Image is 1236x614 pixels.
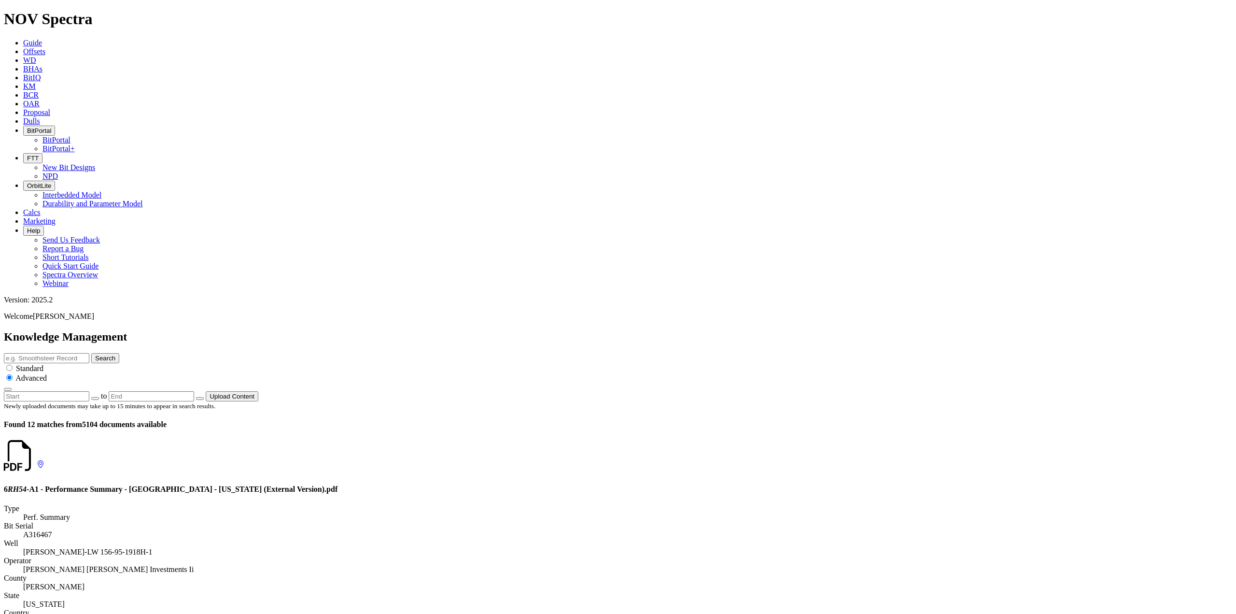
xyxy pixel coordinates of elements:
[23,100,40,108] a: OAR
[23,181,55,191] button: OrbitLite
[23,47,45,56] a: Offsets
[42,191,101,199] a: Interbedded Model
[23,65,42,73] a: BHAs
[42,253,89,261] a: Short Tutorials
[4,539,1232,548] dt: Well
[42,262,98,270] a: Quick Start Guide
[4,296,1232,304] div: Version: 2025.2
[4,10,1232,28] h1: NOV Spectra
[23,226,44,236] button: Help
[23,583,1232,591] dd: [PERSON_NAME]
[23,56,36,64] a: WD
[42,172,58,180] a: NPD
[4,420,82,428] span: Found 12 matches from
[27,155,39,162] span: FTT
[8,485,27,493] em: RH54
[42,279,69,287] a: Webinar
[4,353,89,363] input: e.g. Smoothsteer Record
[4,420,1232,429] h4: 5104 documents available
[4,485,1232,494] h4: 6 -A1 - Performance Summary - [GEOGRAPHIC_DATA] - [US_STATE] (External Version).pdf
[23,565,1232,574] dd: [PERSON_NAME] [PERSON_NAME] Investments Ii
[4,557,1232,565] dt: Operator
[15,374,47,382] span: Advanced
[4,402,215,410] small: Newly uploaded documents may take up to 15 minutes to appear in search results.
[27,127,51,134] span: BitPortal
[23,513,1232,522] dd: Perf. Summary
[23,73,41,82] a: BitIQ
[23,117,40,125] a: Dulls
[27,182,51,189] span: OrbitLite
[4,330,1232,343] h2: Knowledge Management
[23,600,1232,609] dd: [US_STATE]
[23,548,152,556] a: Open in Offset
[16,364,43,372] span: Standard
[4,522,1232,530] dt: Bit Serial
[42,144,75,153] a: BitPortal+
[4,391,89,401] input: Start
[4,504,1232,513] dt: Type
[23,108,50,116] a: Proposal
[42,271,98,279] a: Spectra Overview
[91,353,119,363] button: Search
[23,91,39,99] a: BCR
[23,39,42,47] a: Guide
[42,236,100,244] a: Send Us Feedback
[206,391,258,401] button: Upload Content
[23,530,1232,539] dd: A316467
[23,82,36,90] a: KM
[42,136,70,144] a: BitPortal
[42,200,143,208] a: Durability and Parameter Model
[23,153,42,163] button: FTT
[4,574,1232,583] dt: County
[23,208,41,216] a: Calcs
[4,591,1232,600] dt: State
[101,392,107,400] span: to
[27,227,40,234] span: Help
[42,244,84,253] a: Report a Bug
[23,126,55,136] button: BitPortal
[33,312,94,320] span: [PERSON_NAME]
[109,391,194,401] input: End
[23,217,56,225] a: Marketing
[42,163,95,171] a: New Bit Designs
[4,312,1232,321] p: Welcome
